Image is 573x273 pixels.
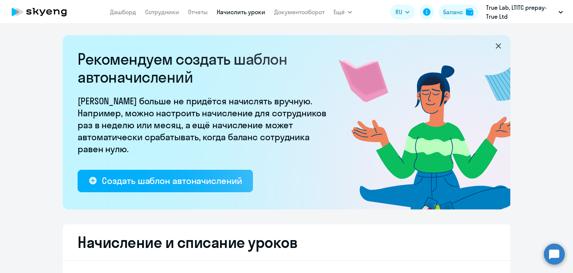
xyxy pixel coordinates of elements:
button: Балансbalance [439,4,478,19]
span: Ещё [334,7,345,16]
a: Сотрудники [145,8,179,16]
span: RU [395,7,402,16]
p: True Lab, LTITC prepay-True Ltd [486,3,555,21]
a: Начислить уроки [217,8,265,16]
button: True Lab, LTITC prepay-True Ltd [482,3,567,21]
a: Отчеты [188,8,208,16]
a: Документооборот [274,8,325,16]
button: Ещё [334,4,352,19]
img: balance [466,8,473,16]
h2: Начисление и списание уроков [78,233,495,251]
a: Дашборд [110,8,136,16]
div: Баланс [443,7,463,16]
p: [PERSON_NAME] больше не придётся начислять вручную. Например, можно настроить начисление для сотр... [78,95,331,155]
h2: Рекомендуем создать шаблон автоначислений [78,50,331,86]
button: RU [390,4,415,19]
button: Создать шаблон автоначислений [78,170,253,192]
div: Создать шаблон автоначислений [102,175,242,187]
